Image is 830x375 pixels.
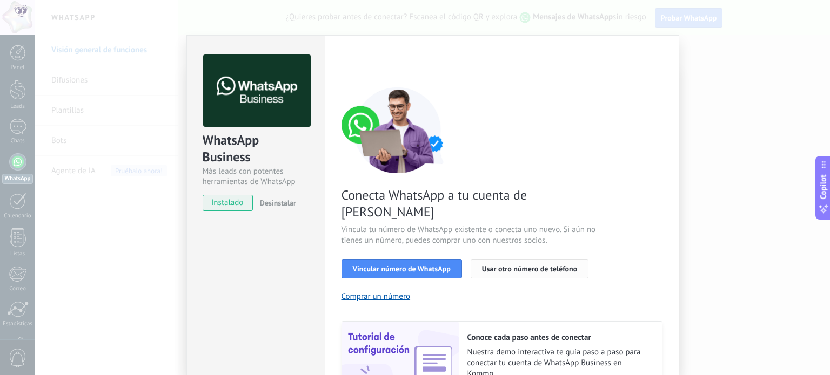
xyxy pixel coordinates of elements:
span: Desinstalar [260,198,296,208]
span: Conecta WhatsApp a tu cuenta de [PERSON_NAME] [342,187,599,220]
span: Vincular número de WhatsApp [353,265,451,272]
button: Desinstalar [256,195,296,211]
div: Dominio: [DOMAIN_NAME] [28,28,121,37]
img: connect number [342,87,455,173]
button: Vincular número de WhatsApp [342,259,462,278]
button: Usar otro número de teléfono [471,259,588,278]
img: logo_main.png [203,54,311,127]
span: instalado [203,195,252,211]
div: Palabras clave [127,64,172,71]
img: tab_keywords_by_traffic_grey.svg [115,63,124,71]
button: Comprar un número [342,291,411,302]
img: website_grey.svg [17,28,26,37]
img: logo_orange.svg [17,17,26,26]
div: WhatsApp Business [203,132,309,166]
div: Más leads con potentes herramientas de WhatsApp [203,166,309,187]
div: v 4.0.25 [30,17,53,26]
div: Dominio [57,64,83,71]
span: Copilot [818,174,829,199]
img: tab_domain_overview_orange.svg [45,63,53,71]
h2: Conoce cada paso antes de conectar [467,332,651,343]
span: Vincula tu número de WhatsApp existente o conecta uno nuevo. Si aún no tienes un número, puedes c... [342,224,599,246]
span: Usar otro número de teléfono [482,265,577,272]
